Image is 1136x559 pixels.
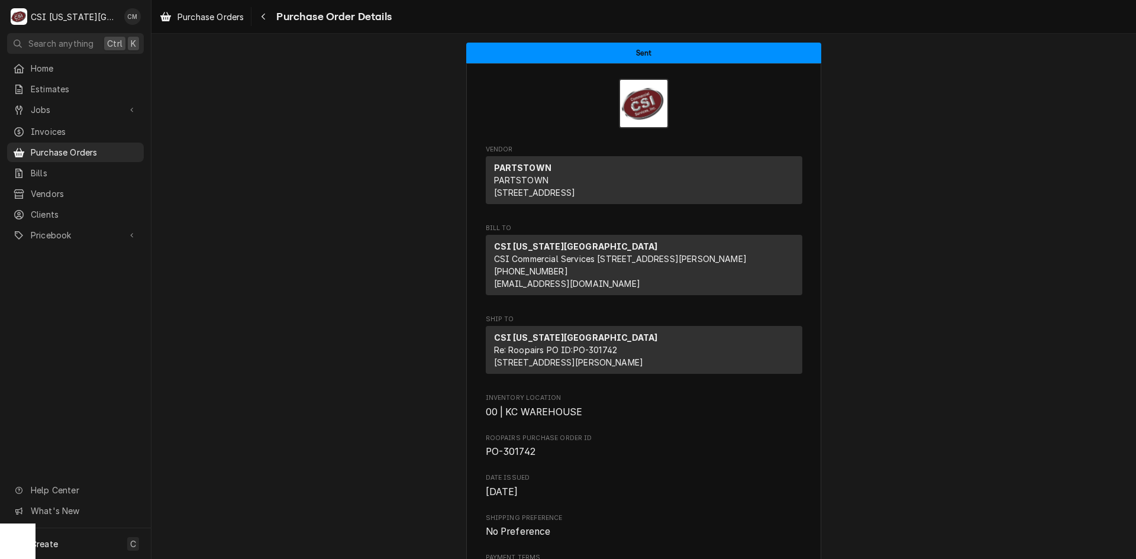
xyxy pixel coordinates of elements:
[7,163,144,183] a: Bills
[619,79,669,128] img: Logo
[124,8,141,25] div: CM
[486,434,802,459] div: Roopairs Purchase Order ID
[494,357,644,367] span: [STREET_ADDRESS][PERSON_NAME]
[486,486,518,497] span: [DATE]
[486,145,802,209] div: Purchase Order Vendor
[486,405,802,419] span: Inventory Location
[31,188,138,200] span: Vendors
[7,79,144,99] a: Estimates
[486,315,802,324] span: Ship To
[31,229,120,241] span: Pricebook
[466,43,821,63] div: Status
[486,315,802,379] div: Purchase Order Ship To
[31,208,138,221] span: Clients
[130,538,136,550] span: C
[486,446,535,457] span: PO-301742
[31,104,120,116] span: Jobs
[31,539,58,549] span: Create
[7,122,144,141] a: Invoices
[486,235,802,295] div: Bill To
[486,513,802,539] div: Shipping Preference
[7,184,144,203] a: Vendors
[486,393,802,403] span: Inventory Location
[7,59,144,78] a: Home
[486,326,802,374] div: Ship To
[494,241,658,251] strong: CSI [US_STATE][GEOGRAPHIC_DATA]
[486,473,802,499] div: Date Issued
[177,11,244,23] span: Purchase Orders
[7,143,144,162] a: Purchase Orders
[494,332,658,342] strong: CSI [US_STATE][GEOGRAPHIC_DATA]
[31,146,138,159] span: Purchase Orders
[7,501,144,521] a: Go to What's New
[486,235,802,300] div: Bill To
[11,8,27,25] div: C
[11,8,27,25] div: CSI Kansas City's Avatar
[254,7,273,26] button: Navigate back
[31,62,138,75] span: Home
[31,484,137,496] span: Help Center
[486,406,583,418] span: 00 | KC WAREHOUSE
[28,37,93,50] span: Search anything
[7,225,144,245] a: Go to Pricebook
[7,205,144,224] a: Clients
[486,393,802,419] div: Inventory Location
[486,526,551,537] span: No Preference
[494,175,576,198] span: PARTSTOWN [STREET_ADDRESS]
[486,156,802,209] div: Vendor
[494,279,640,289] a: [EMAIL_ADDRESS][DOMAIN_NAME]
[273,9,392,25] span: Purchase Order Details
[486,326,802,379] div: Ship To
[494,163,551,173] strong: PARTSTOWN
[31,125,138,138] span: Invoices
[7,33,144,54] button: Search anythingCtrlK
[486,156,802,204] div: Vendor
[494,266,568,276] a: [PHONE_NUMBER]
[486,485,802,499] span: Date Issued
[486,224,802,233] span: Bill To
[494,345,618,355] span: Re: Roopairs PO ID: PO-301742
[636,49,652,57] span: Sent
[31,505,137,517] span: What's New
[31,83,138,95] span: Estimates
[7,100,144,119] a: Go to Jobs
[7,480,144,500] a: Go to Help Center
[486,525,802,539] span: Shipping Preference
[486,473,802,483] span: Date Issued
[31,11,118,23] div: CSI [US_STATE][GEOGRAPHIC_DATA]
[31,167,138,179] span: Bills
[155,7,248,27] a: Purchase Orders
[486,445,802,459] span: Roopairs Purchase Order ID
[124,8,141,25] div: Chancellor Morris's Avatar
[131,37,136,50] span: K
[486,145,802,154] span: Vendor
[486,434,802,443] span: Roopairs Purchase Order ID
[494,254,747,264] span: CSI Commercial Services [STREET_ADDRESS][PERSON_NAME]
[486,513,802,523] span: Shipping Preference
[486,224,802,300] div: Purchase Order Bill To
[107,37,122,50] span: Ctrl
